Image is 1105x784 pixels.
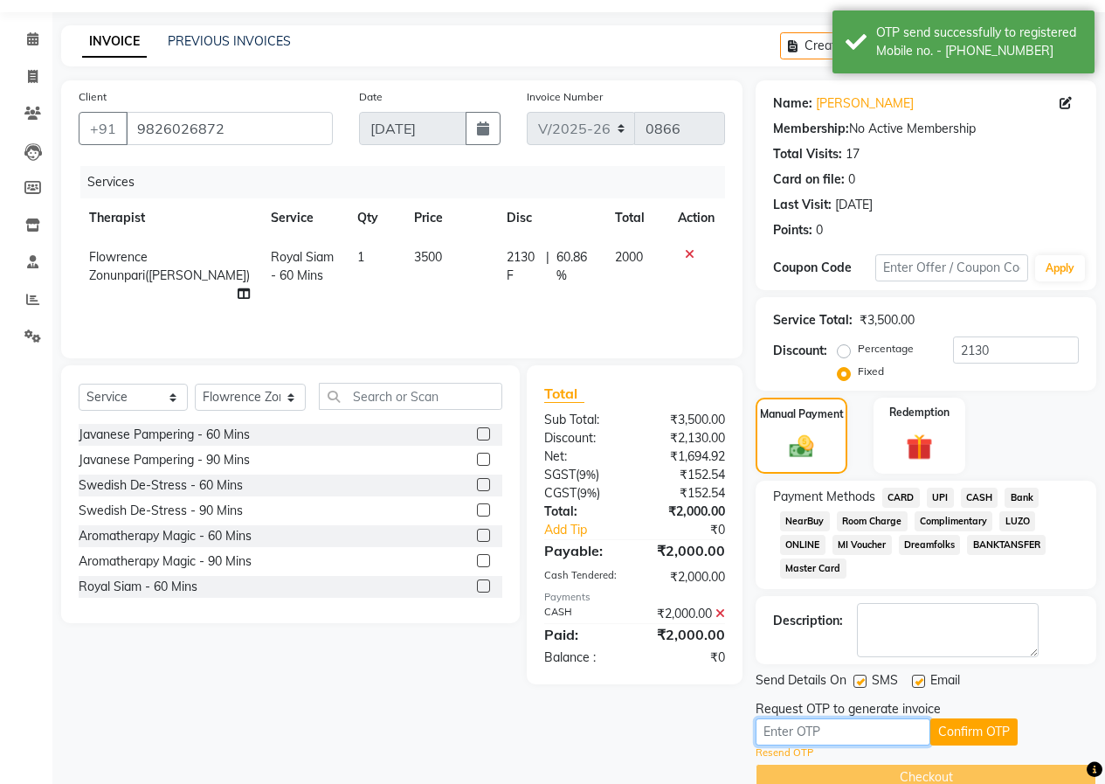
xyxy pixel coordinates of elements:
[773,311,853,330] div: Service Total:
[858,364,884,379] label: Fixed
[858,341,914,357] label: Percentage
[667,198,725,238] th: Action
[531,540,635,561] div: Payable:
[634,466,738,484] div: ₹152.54
[930,671,960,693] span: Email
[773,145,842,163] div: Total Visits:
[79,89,107,105] label: Client
[773,221,812,239] div: Points:
[634,568,738,586] div: ₹2,000.00
[999,511,1035,531] span: LUZO
[531,605,635,623] div: CASH
[82,26,147,58] a: INVOICE
[531,411,635,429] div: Sub Total:
[531,521,652,539] a: Add Tip
[634,429,738,448] div: ₹2,130.00
[882,488,920,508] span: CARD
[773,94,812,113] div: Name:
[544,485,577,501] span: CGST
[634,484,738,503] div: ₹152.54
[546,248,549,285] span: |
[89,249,250,283] span: Flowrence Zonunpari([PERSON_NAME])
[531,429,635,448] div: Discount:
[816,94,914,113] a: [PERSON_NAME]
[527,89,603,105] label: Invoice Number
[832,535,892,555] span: MI Voucher
[79,451,250,469] div: Javanese Pampering - 90 Mins
[967,535,1046,555] span: BANKTANSFER
[1035,255,1085,281] button: Apply
[126,112,333,145] input: Search by Name/Mobile/Email/Code
[780,32,881,59] button: Create New
[634,624,738,645] div: ₹2,000.00
[319,383,502,410] input: Search or Scan
[875,254,1028,281] input: Enter Offer / Coupon Code
[79,198,260,238] th: Therapist
[79,476,243,495] div: Swedish De-Stress - 60 Mins
[756,718,930,746] input: Enter OTP
[848,170,855,189] div: 0
[404,198,495,238] th: Price
[507,248,539,285] span: 2130 F
[604,198,667,238] th: Total
[915,511,993,531] span: Complimentary
[961,488,998,508] span: CASH
[357,249,364,265] span: 1
[634,448,738,466] div: ₹1,694.92
[634,503,738,521] div: ₹2,000.00
[531,568,635,586] div: Cash Tendered:
[634,649,738,667] div: ₹0
[634,411,738,429] div: ₹3,500.00
[816,221,823,239] div: 0
[773,170,845,189] div: Card on file:
[347,198,404,238] th: Qty
[79,552,252,571] div: Aromatherapy Magic - 90 Mins
[414,249,442,265] span: 3500
[496,198,604,238] th: Disc
[79,502,243,520] div: Swedish De-Stress - 90 Mins
[837,511,908,531] span: Room Charge
[756,700,941,718] div: Request OTP to generate invoice
[930,718,1018,746] button: Confirm OTP
[579,468,596,482] span: 9%
[846,145,860,163] div: 17
[80,166,738,198] div: Services
[773,342,827,360] div: Discount:
[79,112,128,145] button: +91
[898,431,941,463] img: _gift.svg
[79,527,252,545] div: Aromatherapy Magic - 60 Mins
[79,578,197,596] div: Royal Siam - 60 Mins
[531,466,635,484] div: ( )
[773,488,875,506] span: Payment Methods
[773,259,875,277] div: Coupon Code
[899,535,961,555] span: Dreamfolks
[634,605,738,623] div: ₹2,000.00
[927,488,954,508] span: UPI
[1005,488,1039,508] span: Bank
[872,671,898,693] span: SMS
[860,311,915,330] div: ₹3,500.00
[780,535,825,555] span: ONLINE
[889,405,950,420] label: Redemption
[773,120,849,138] div: Membership:
[780,559,846,579] span: Master Card
[773,120,1079,138] div: No Active Membership
[531,484,635,503] div: ( )
[556,248,594,285] span: 60.86 %
[531,649,635,667] div: Balance :
[773,612,843,630] div: Description:
[634,540,738,561] div: ₹2,000.00
[756,671,846,693] span: Send Details On
[652,521,738,539] div: ₹0
[260,198,347,238] th: Service
[835,196,873,214] div: [DATE]
[531,624,635,645] div: Paid:
[531,503,635,521] div: Total:
[760,406,844,422] label: Manual Payment
[782,433,822,461] img: _cash.svg
[531,448,635,466] div: Net:
[876,24,1081,60] div: OTP send successfully to registered Mobile no. - 919826026872
[756,746,813,760] a: Resend OTP
[780,511,830,531] span: NearBuy
[544,385,584,403] span: Total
